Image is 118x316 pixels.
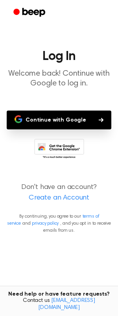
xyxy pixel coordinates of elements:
[38,298,95,311] a: [EMAIL_ADDRESS][DOMAIN_NAME]
[8,5,52,20] a: Beep
[6,213,112,234] p: By continuing, you agree to our and , and you opt in to receive emails from us.
[5,298,113,311] span: Contact us
[6,182,112,203] p: Don't have an account?
[32,221,59,226] a: privacy policy
[6,69,112,89] p: Welcome back! Continue with Google to log in.
[7,111,111,129] button: Continue with Google
[6,50,112,63] h1: Log In
[8,193,110,203] a: Create an Account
